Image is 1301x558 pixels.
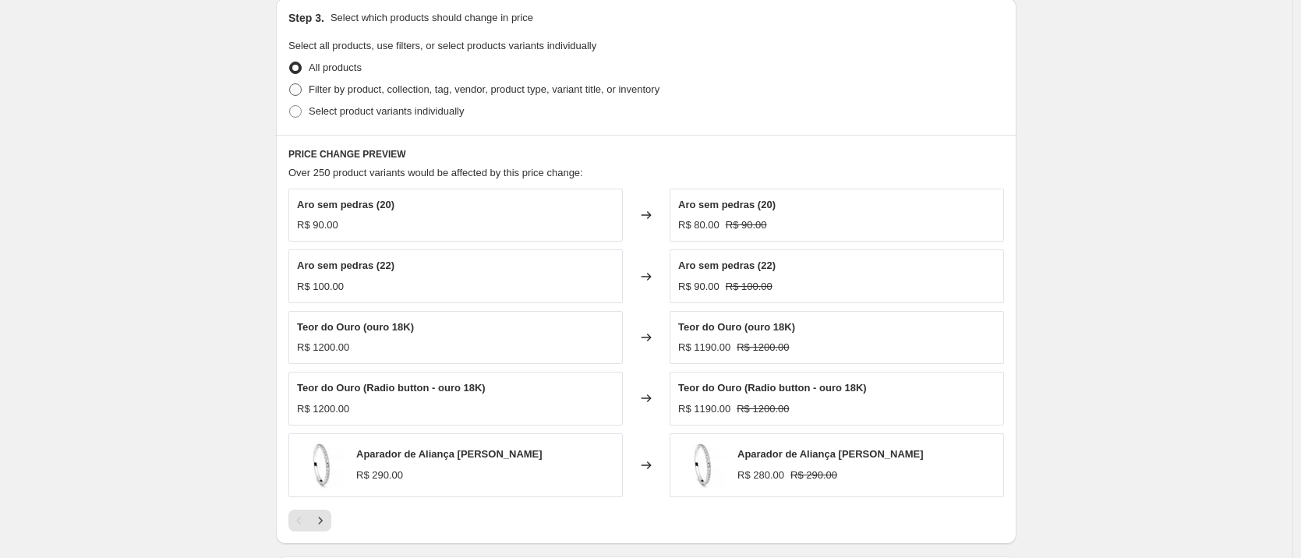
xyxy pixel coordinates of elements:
[356,468,403,483] div: R$ 290.00
[288,10,324,26] h2: Step 3.
[678,279,719,295] div: R$ 90.00
[297,382,486,394] span: Teor do Ouro (Radio button - ouro 18K)
[678,382,867,394] span: Teor do Ouro (Radio button - ouro 18K)
[297,442,344,489] img: aparador-de-alianca-de-prata-721832_80x.jpg
[678,442,725,489] img: aparador-de-alianca-de-prata-721832_80x.jpg
[297,321,414,333] span: Teor do Ouro (ouro 18K)
[309,83,659,95] span: Filter by product, collection, tag, vendor, product type, variant title, or inventory
[309,510,331,532] button: Next
[297,217,338,233] div: R$ 90.00
[737,448,924,460] span: Aparador de Aliança [PERSON_NAME]
[297,199,394,210] span: Aro sem pedras (20)
[297,279,344,295] div: R$ 100.00
[288,148,1004,161] h6: PRICE CHANGE PREVIEW
[297,260,394,271] span: Aro sem pedras (22)
[790,468,837,483] strike: R$ 290.00
[309,62,362,73] span: All products
[726,279,772,295] strike: R$ 100.00
[737,468,784,483] div: R$ 280.00
[297,340,349,355] div: R$ 1200.00
[331,10,533,26] p: Select which products should change in price
[737,340,789,355] strike: R$ 1200.00
[309,105,464,117] span: Select product variants individually
[678,217,719,233] div: R$ 80.00
[356,448,543,460] span: Aparador de Aliança [PERSON_NAME]
[737,401,789,417] strike: R$ 1200.00
[288,167,583,178] span: Over 250 product variants would be affected by this price change:
[678,260,776,271] span: Aro sem pedras (22)
[288,40,596,51] span: Select all products, use filters, or select products variants individually
[678,321,795,333] span: Teor do Ouro (ouro 18K)
[678,199,776,210] span: Aro sem pedras (20)
[678,401,730,417] div: R$ 1190.00
[678,340,730,355] div: R$ 1190.00
[726,217,767,233] strike: R$ 90.00
[297,401,349,417] div: R$ 1200.00
[288,510,331,532] nav: Pagination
